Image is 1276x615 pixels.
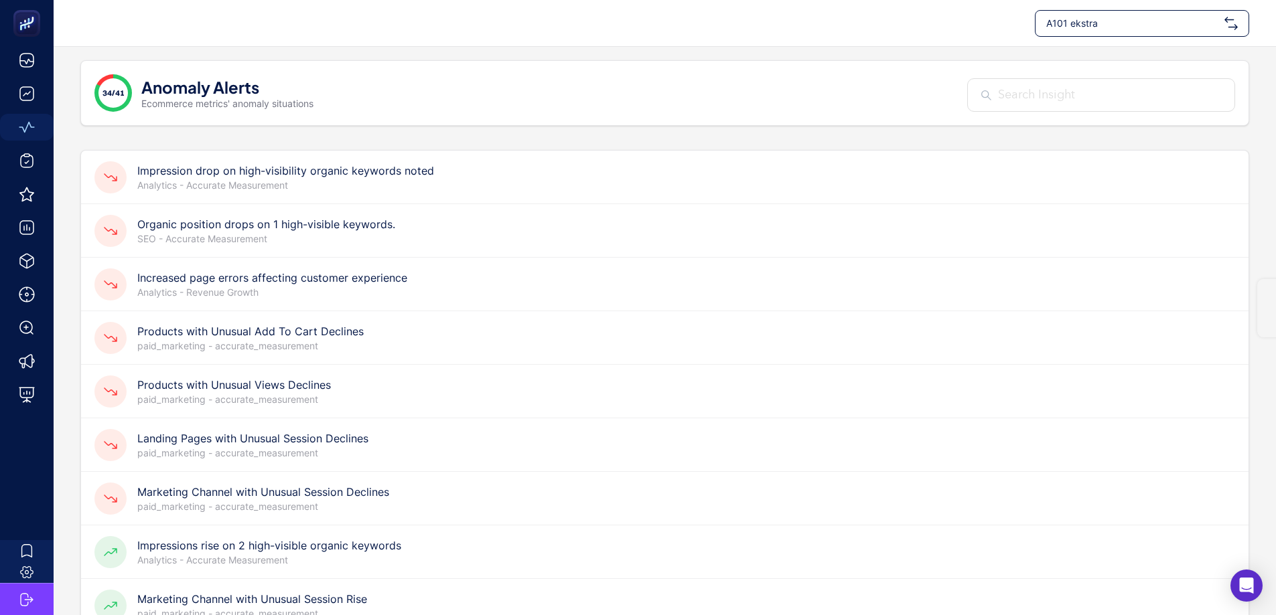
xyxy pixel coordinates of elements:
img: Search Insight [981,90,991,100]
p: paid_marketing - accurate_measurement [137,446,368,460]
span: 34/41 [102,88,125,98]
span: A101 ekstra [1046,17,1219,30]
p: Analytics - Accurate Measurement [137,553,401,567]
p: Analytics - Accurate Measurement [137,179,434,192]
h4: Products with Unusual Views Declines [137,377,331,393]
p: Analytics - Revenue Growth [137,286,407,299]
h4: Organic position drops on 1 high-visible keywords. [137,216,395,232]
p: Ecommerce metrics' anomaly situations [141,97,313,110]
p: SEO - Accurate Measurement [137,232,395,246]
h4: Marketing Channel with Unusual Session Declines [137,484,389,500]
h4: Products with Unusual Add To Cart Declines [137,323,364,339]
p: paid_marketing - accurate_measurement [137,393,331,406]
h4: Marketing Channel with Unusual Session Rise [137,591,367,607]
h4: Landing Pages with Unusual Session Declines [137,430,368,446]
h4: Impression drop on high-visibility organic keywords noted [137,163,434,179]
h4: Increased page errors affecting customer experience [137,270,407,286]
div: Open Intercom Messenger [1230,569,1263,602]
h4: Impressions rise on 2 high-visible organic keywords [137,537,401,553]
h1: Anomaly Alerts [141,76,259,97]
p: paid_marketing - accurate_measurement [137,339,364,353]
p: paid_marketing - accurate_measurement [137,500,389,513]
img: svg%3e [1224,17,1238,30]
input: Search Insight [998,86,1221,104]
